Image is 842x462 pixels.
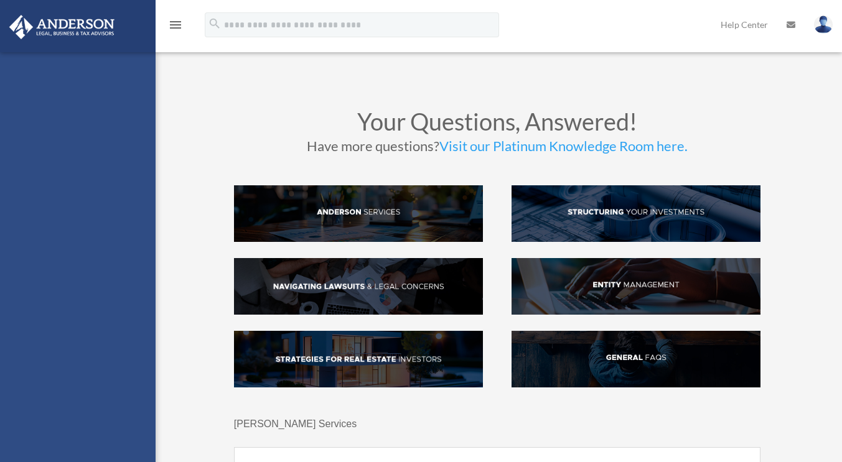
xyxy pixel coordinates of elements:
a: menu [168,22,183,32]
a: Visit our Platinum Knowledge Room here. [439,137,688,160]
img: Anderson Advisors Platinum Portal [6,15,118,39]
h3: Have more questions? [234,139,760,159]
i: menu [168,17,183,32]
img: StructInv_hdr [512,185,760,242]
span: [PERSON_NAME] Services [234,418,357,429]
img: User Pic [814,16,833,34]
img: NavLaw_hdr [234,258,483,315]
img: AndServ_hdr [234,185,483,242]
img: GenFAQ_hdr [512,331,760,387]
i: search [208,17,222,30]
img: StratsRE_hdr [234,331,483,387]
img: EntManag_hdr [512,258,760,315]
h1: Your Questions, Answered! [234,109,760,139]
